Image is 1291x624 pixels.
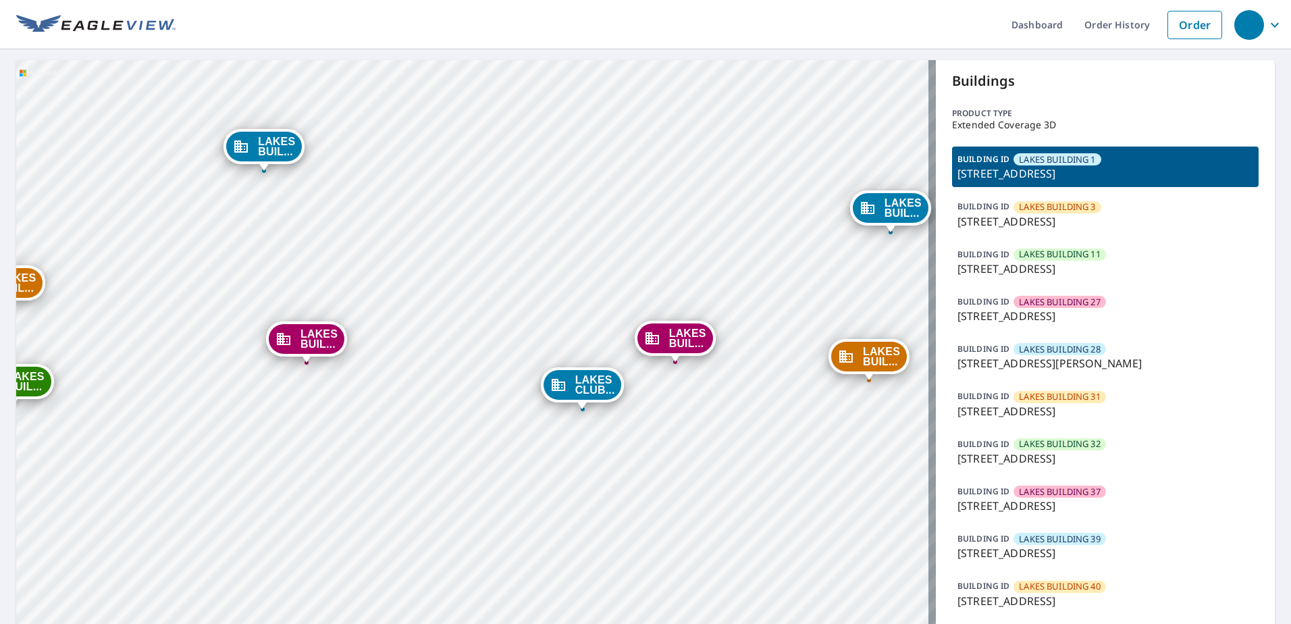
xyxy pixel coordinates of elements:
p: [STREET_ADDRESS] [957,308,1253,324]
p: [STREET_ADDRESS][PERSON_NAME] [957,355,1253,371]
div: Dropped pin, building LAKES BUILDING 39, Commercial property, 8700 Southwestern Blvd Dallas, TX 7... [850,190,931,232]
span: LAKES BUIL... [669,328,706,348]
p: BUILDING ID [957,438,1009,450]
div: Dropped pin, building LAKES BUILDING 27, Commercial property, 5526 Meadow Bend Dr Dallas, TX 75206 [266,321,347,363]
p: Product type [952,107,1259,120]
span: LAKES BUILDING 28 [1019,343,1101,356]
p: [STREET_ADDRESS] [957,593,1253,609]
p: BUILDING ID [957,201,1009,212]
span: LAKES BUIL... [885,198,922,218]
span: LAKES BUILDING 11 [1019,248,1101,261]
p: BUILDING ID [957,580,1009,592]
p: [STREET_ADDRESS] [957,213,1253,230]
p: [STREET_ADDRESS] [957,165,1253,182]
p: [STREET_ADDRESS] [957,261,1253,277]
span: LAKES BUILDING 32 [1019,438,1101,450]
span: LAKES BUILDING 3 [1019,201,1095,213]
span: LAKES BUIL... [863,346,900,367]
span: LAKES BUILDING 31 [1019,390,1101,403]
p: [STREET_ADDRESS] [957,450,1253,467]
p: BUILDING ID [957,486,1009,497]
p: BUILDING ID [957,533,1009,544]
div: Dropped pin, building LAKES CLUBHOUSE, Commercial property, 5492 Meadow Bend Dr Dallas, TX 75206 [541,367,625,409]
p: BUILDING ID [957,249,1009,260]
p: BUILDING ID [957,343,1009,355]
p: BUILDING ID [957,390,1009,402]
div: Dropped pin, building LAKES BUILDING 28, Commercial property, 5955 Caruth Haven Ln Dallas, TX 75206 [223,129,305,171]
a: Order [1167,11,1222,39]
div: Dropped pin, building LAKES BUILDING 40, Commercial property, 5476 Meadow Bend Dr Dallas, TX 75206 [828,339,910,381]
span: LAKES BUIL... [7,371,45,392]
p: [STREET_ADDRESS] [957,403,1253,419]
span: LAKES BUIL... [300,329,338,349]
span: LAKES CLUB... [575,375,615,395]
p: BUILDING ID [957,296,1009,307]
p: BUILDING ID [957,153,1009,165]
span: LAKES BUILDING 39 [1019,533,1101,546]
span: LAKES BUILDING 27 [1019,296,1101,309]
img: EV Logo [16,15,176,35]
span: LAKES BUILDING 40 [1019,580,1101,593]
div: Dropped pin, building LAKES BUILDING 37, Commercial property, 5482 Meadow Bend Dr Dallas, TX 75206 [635,321,716,363]
p: [STREET_ADDRESS] [957,545,1253,561]
p: Extended Coverage 3D [952,120,1259,130]
span: LAKES BUILDING 1 [1019,153,1095,166]
p: [STREET_ADDRESS] [957,498,1253,514]
p: Buildings [952,71,1259,91]
span: LAKES BUILDING 37 [1019,486,1101,498]
span: LAKES BUIL... [258,136,295,157]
